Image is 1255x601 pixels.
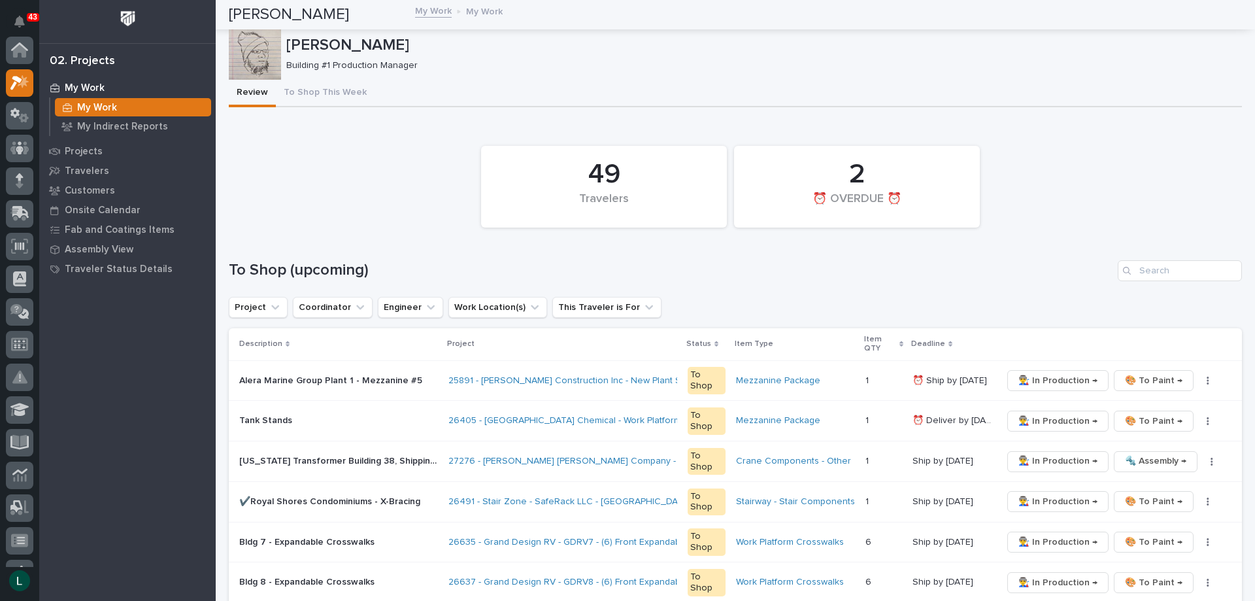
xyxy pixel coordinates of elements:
p: Customers [65,185,115,197]
div: Notifications43 [16,16,33,37]
p: Ship by [DATE] [912,534,976,548]
span: 👨‍🏭 In Production → [1018,373,1097,388]
div: 02. Projects [50,54,115,69]
p: Travelers [65,165,109,177]
img: Workspace Logo [116,7,140,31]
a: My Work [50,98,216,116]
div: To Shop [688,407,726,435]
p: Onsite Calendar [65,205,141,216]
button: Work Location(s) [448,297,547,318]
button: 🎨 To Paint → [1114,411,1194,432]
tr: [US_STATE] Transformer Building 38, Shipping Dept - Modify hoist gauge from 78" to 87"[US_STATE] ... [229,441,1242,482]
a: Travelers [39,161,216,180]
p: Virginia Transformer Building 38, Shipping Dept - Modify hoist gauge from 78" to 87" [239,453,441,467]
span: 👨‍🏭 In Production → [1018,453,1097,469]
p: My Work [466,3,503,18]
button: 👨‍🏭 In Production → [1007,532,1109,553]
div: 49 [503,158,705,191]
span: 👨‍🏭 In Production → [1018,575,1097,591]
p: 6 [865,534,874,548]
tr: Bldg 7 - Expandable CrosswalksBldg 7 - Expandable Crosswalks 26635 - Grand Design RV - GDRV7 - (6... [229,522,1242,562]
input: Search [1118,260,1242,281]
button: 👨‍🏭 In Production → [1007,572,1109,593]
p: Status [686,337,711,351]
p: 43 [29,12,37,22]
div: 2 [756,158,958,191]
p: Bldg 7 - Expandable Crosswalks [239,534,377,548]
p: Assembly View [65,244,133,256]
tr: Alera Marine Group Plant 1 - Mezzanine #5Alera Marine Group Plant 1 - Mezzanine #5 25891 - [PERSO... [229,360,1242,401]
button: 🎨 To Paint → [1114,572,1194,593]
div: ⏰ OVERDUE ⏰ [756,192,958,220]
span: 👨‍🏭 In Production → [1018,494,1097,509]
button: Review [229,80,276,107]
p: 1 [865,453,871,467]
span: 👨‍🏭 In Production → [1018,413,1097,429]
div: To Shop [688,569,726,596]
p: ✔️Royal Shores Condominiums - X-Bracing [239,494,423,507]
span: 👨‍🏭 In Production → [1018,534,1097,550]
p: Traveler Status Details [65,264,173,275]
tr: Tank StandsTank Stands 26405 - [GEOGRAPHIC_DATA] Chemical - Work Platform To ShopMezzanine Packag... [229,401,1242,441]
p: Tank Stands [239,413,295,426]
a: Crane Components - Other [736,456,851,467]
a: Work Platform Crosswalks [736,577,844,588]
span: 🔩 Assembly → [1125,453,1186,469]
a: My Indirect Reports [50,117,216,135]
a: Mezzanine Package [736,415,820,426]
a: Customers [39,180,216,200]
p: Projects [65,146,103,158]
button: 🎨 To Paint → [1114,491,1194,512]
a: 27276 - [PERSON_NAME] [PERSON_NAME] Company - Modify gauge to 87" [448,456,763,467]
p: Ship by [DATE] [912,494,976,507]
a: Stairway - Stair Components [736,496,855,507]
p: ⏰ Ship by [DATE] [912,373,990,386]
a: My Work [415,3,452,18]
button: This Traveler is For [552,297,661,318]
a: Traveler Status Details [39,259,216,279]
button: 🎨 To Paint → [1114,532,1194,553]
p: Ship by [DATE] [912,453,976,467]
p: Item Type [735,337,773,351]
span: 🎨 To Paint → [1125,413,1182,429]
a: Work Platform Crosswalks [736,537,844,548]
button: Coordinator [293,297,373,318]
div: Travelers [503,192,705,220]
p: 6 [865,574,874,588]
span: 🎨 To Paint → [1125,575,1182,591]
a: 26635 - Grand Design RV - GDRV7 - (6) Front Expandable Crosswalks [448,537,739,548]
p: [PERSON_NAME] [286,36,1237,55]
div: To Shop [688,448,726,475]
a: Fab and Coatings Items [39,220,216,239]
p: Deadline [911,337,945,351]
div: To Shop [688,367,726,394]
p: Ship by [DATE] [912,574,976,588]
a: Onsite Calendar [39,200,216,220]
a: 26637 - Grand Design RV - GDRV8 - (6) Front Expandable Crosswalks [448,577,739,588]
p: Description [239,337,282,351]
a: Projects [39,141,216,161]
a: My Work [39,78,216,97]
a: 26405 - [GEOGRAPHIC_DATA] Chemical - Work Platform [448,415,681,426]
p: Bldg 8 - Expandable Crosswalks [239,574,377,588]
p: My Indirect Reports [77,121,168,133]
button: To Shop This Week [276,80,375,107]
a: 25891 - [PERSON_NAME] Construction Inc - New Plant Setup - Mezzanine Project [448,375,786,386]
button: 👨‍🏭 In Production → [1007,370,1109,391]
a: 26491 - Stair Zone - SafeRack LLC - [GEOGRAPHIC_DATA] Condominiums [448,496,756,507]
p: Alera Marine Group Plant 1 - Mezzanine #5 [239,373,425,386]
button: users-avatar [6,567,33,594]
button: 👨‍🏭 In Production → [1007,411,1109,432]
span: 🎨 To Paint → [1125,373,1182,388]
p: My Work [65,82,105,94]
p: Fab and Coatings Items [65,224,175,236]
button: Engineer [378,297,443,318]
p: 1 [865,373,871,386]
button: 👨‍🏭 In Production → [1007,451,1109,472]
p: Project [447,337,475,351]
a: Assembly View [39,239,216,259]
span: 🎨 To Paint → [1125,494,1182,509]
button: Notifications [6,8,33,35]
p: My Work [77,102,117,114]
span: 🎨 To Paint → [1125,534,1182,550]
